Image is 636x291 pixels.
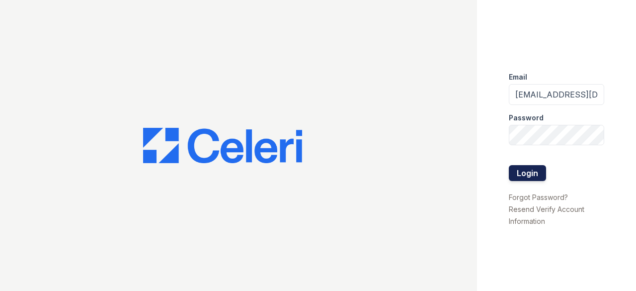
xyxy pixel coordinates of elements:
[509,165,546,181] button: Login
[509,72,527,82] label: Email
[509,193,568,201] a: Forgot Password?
[143,128,302,164] img: CE_Logo_Blue-a8612792a0a2168367f1c8372b55b34899dd931a85d93a1a3d3e32e68fde9ad4.png
[509,205,584,225] a: Resend Verify Account Information
[509,113,544,123] label: Password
